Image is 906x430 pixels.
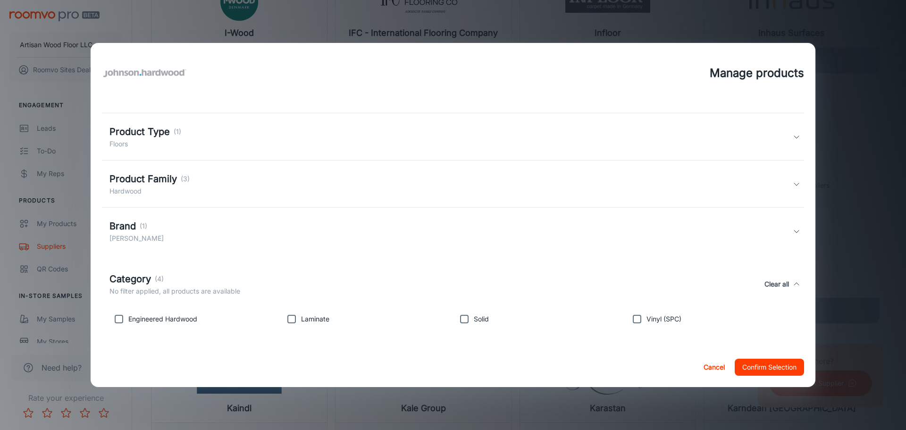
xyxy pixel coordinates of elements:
h5: Category [109,272,151,286]
p: [PERSON_NAME] [109,233,164,244]
p: Hardwood [109,186,190,196]
p: (1) [174,126,181,137]
p: Solid [474,314,489,324]
img: vendor_logo_square_en-us.png [102,54,187,92]
button: Confirm Selection [735,359,804,376]
h4: Manage products [710,65,804,82]
div: Product Family(3)Hardwood [102,160,804,208]
p: Laminate [301,314,329,324]
div: Brand(1)[PERSON_NAME] [102,208,804,255]
div: Product Type(1)Floors [102,113,804,160]
p: No filter applied, all products are available [109,286,240,296]
p: (4) [155,274,164,284]
h5: Product Type [109,125,170,139]
p: Floors [109,139,181,149]
button: Clear all [761,272,793,296]
p: Engineered Hardwood [128,314,197,324]
p: (3) [181,174,190,184]
p: (1) [140,221,147,231]
h5: Brand [109,219,136,233]
p: Vinyl (SPC) [646,314,681,324]
h5: Product Family [109,172,177,186]
div: Category(4)No filter applied, all products are availableClear all [102,262,804,306]
button: Cancel [699,359,729,376]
